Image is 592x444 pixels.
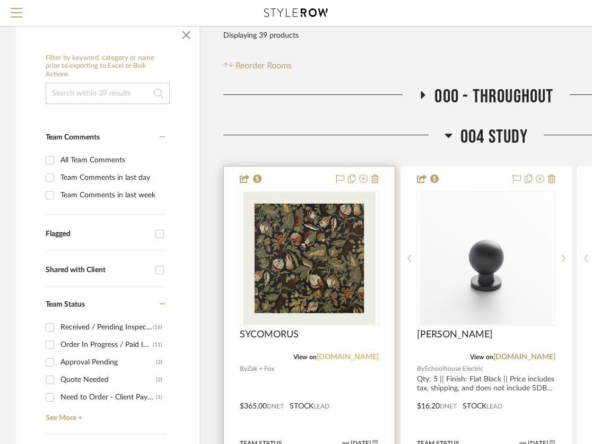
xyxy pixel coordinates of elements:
div: Team Comments in last week [60,187,162,204]
span: By [417,364,424,374]
a: See More + [43,406,165,423]
div: (1) [156,389,162,406]
span: Zak + Fox [247,364,274,374]
button: Reorder Rooms [223,59,292,72]
div: 0 [417,191,555,325]
img: SYCOMORUS [243,192,376,325]
a: [DOMAIN_NAME] [317,353,379,361]
div: Approval Pending [60,354,156,371]
div: Shared with Client [46,266,150,275]
div: Order In Progress / Paid In Full w/ Freight, No Balance due [60,336,153,353]
div: Team Comments in last day [60,169,162,186]
span: View on [293,354,317,360]
div: Flagged [46,230,150,239]
span: [PERSON_NAME] [417,329,493,341]
span: 000 - Throughout [434,85,553,108]
div: (11) [153,336,162,353]
div: Need to Order - Client Payment Received [60,389,156,406]
input: Search within 39 results [46,83,170,104]
div: All Team Comments [60,152,162,169]
span: By [240,364,247,374]
div: (3) [156,354,162,371]
span: Schoolhouse Electric [424,364,483,374]
a: [DOMAIN_NAME] [493,353,555,361]
div: 0 [240,191,378,325]
div: (2) [156,371,162,388]
div: (16) [153,319,162,336]
span: View on [470,354,493,360]
img: Ruth Knob [420,192,552,325]
span: Team Status [46,301,85,308]
div: Displaying 39 products [223,25,299,46]
span: Reorder Rooms [236,59,292,72]
button: Close [176,22,197,43]
div: Received / Pending Inspection [60,319,153,336]
h6: Filter by keyword, category or name prior to exporting to Excel or Bulk Actions [46,54,170,79]
span: 004 Study [460,126,528,149]
div: Quote Needed [60,371,156,388]
span: SYCOMORUS [240,329,299,341]
span: Team Comments [46,134,100,141]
